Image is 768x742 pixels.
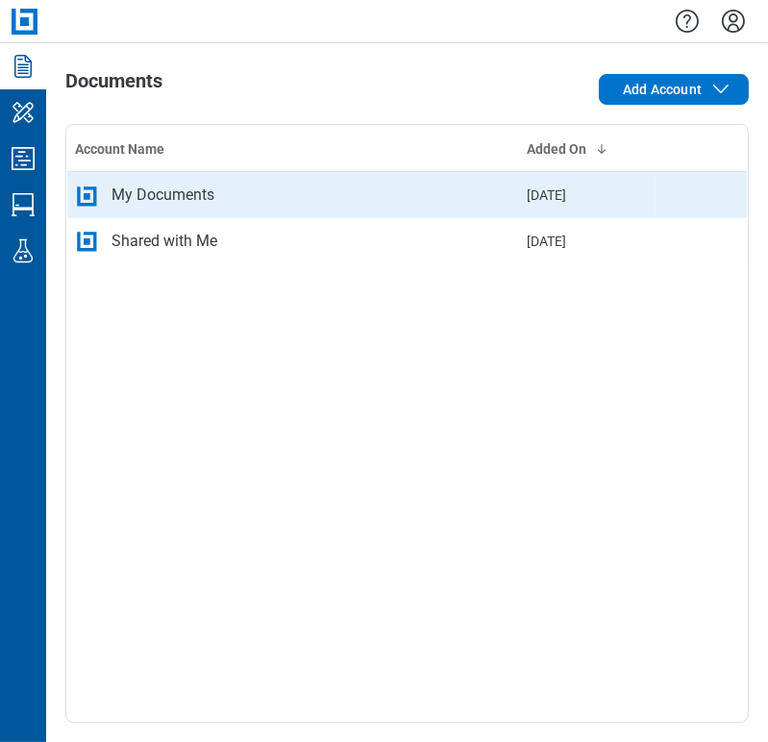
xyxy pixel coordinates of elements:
[8,235,38,266] svg: Labs
[65,70,162,101] h1: Documents
[111,184,214,207] div: My Documents
[111,230,217,253] div: Shared with Me
[527,139,648,159] div: Added On
[519,218,656,264] td: [DATE]
[66,125,748,264] table: bb-data-table
[599,74,749,105] button: Add Account
[8,143,38,174] svg: Studio Projects
[75,139,511,159] div: Account Name
[519,172,656,218] td: [DATE]
[718,5,749,37] button: Settings
[8,189,38,220] svg: Studio Sessions
[8,97,38,128] svg: My Workspace
[623,80,702,99] span: Add Account
[8,51,38,82] svg: Documents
